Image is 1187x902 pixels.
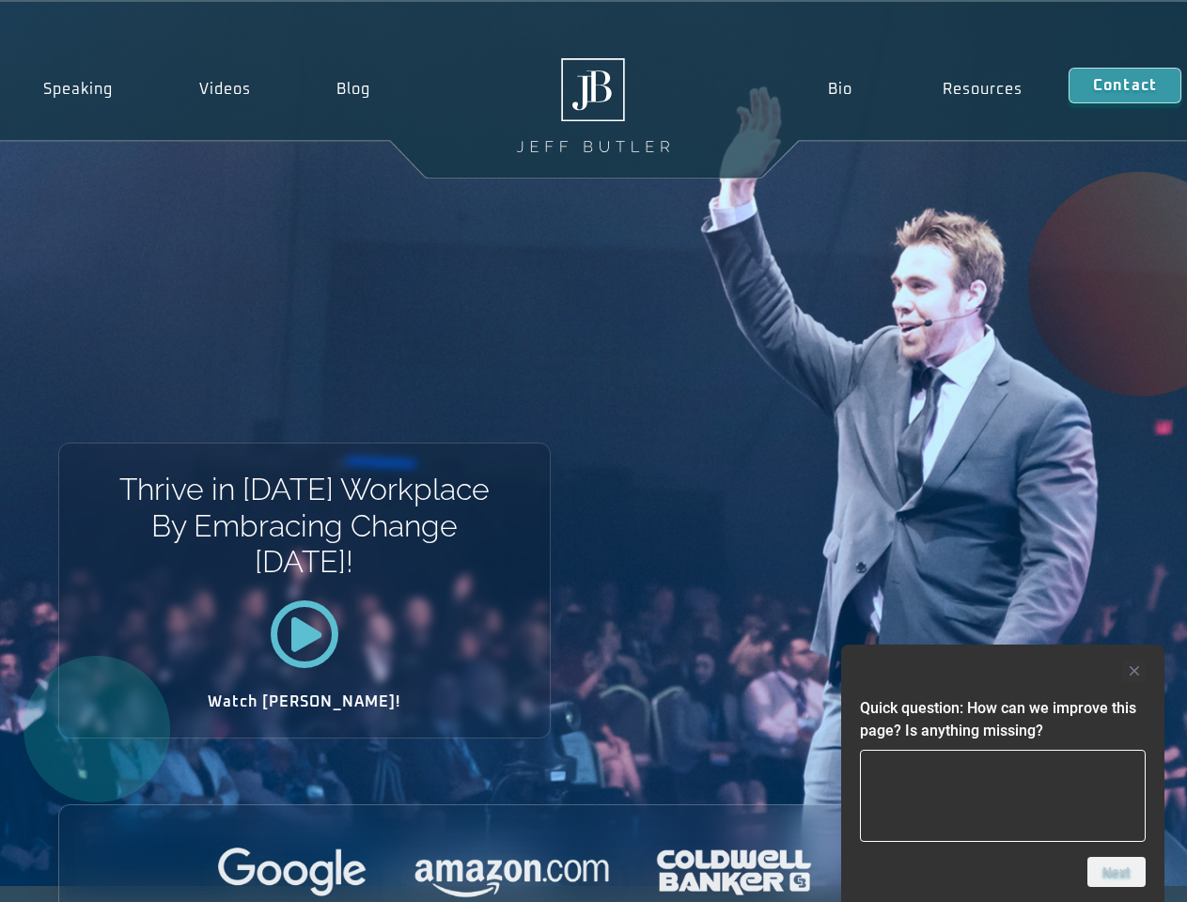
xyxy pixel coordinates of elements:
[1093,78,1157,93] span: Contact
[860,750,1146,842] textarea: Quick question: How can we improve this page? Is anything missing?
[1123,660,1146,682] button: Hide survey
[156,68,294,111] a: Videos
[898,68,1069,111] a: Resources
[1069,68,1181,103] a: Contact
[782,68,1068,111] nav: Menu
[860,697,1146,742] h2: Quick question: How can we improve this page? Is anything missing?
[293,68,414,111] a: Blog
[1087,857,1146,887] button: Next question
[117,472,491,580] h1: Thrive in [DATE] Workplace By Embracing Change [DATE]!
[125,694,484,709] h2: Watch [PERSON_NAME]!
[782,68,898,111] a: Bio
[860,660,1146,887] div: Quick question: How can we improve this page? Is anything missing?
